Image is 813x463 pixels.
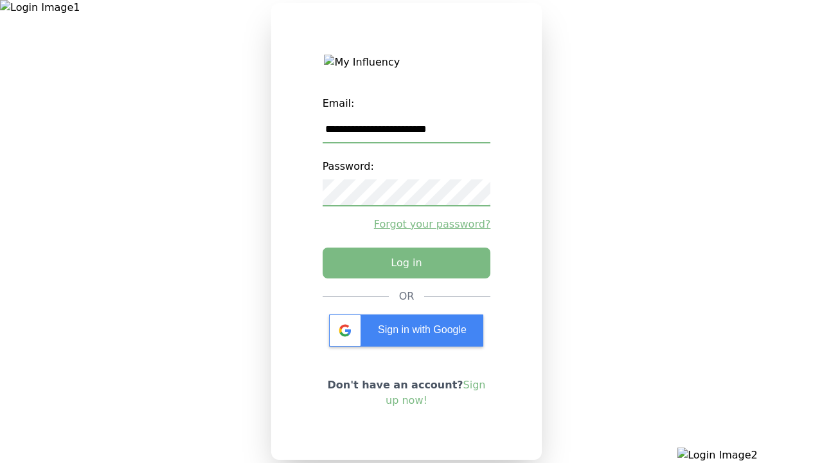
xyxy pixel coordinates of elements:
img: Login Image2 [677,448,813,463]
p: Don't have an account? [323,377,491,408]
a: Forgot your password? [323,217,491,232]
img: My Influency [324,55,488,70]
div: Sign in with Google [329,314,483,347]
label: Password: [323,154,491,179]
div: OR [399,289,415,304]
label: Email: [323,91,491,116]
button: Log in [323,248,491,278]
span: Sign in with Google [378,324,467,335]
